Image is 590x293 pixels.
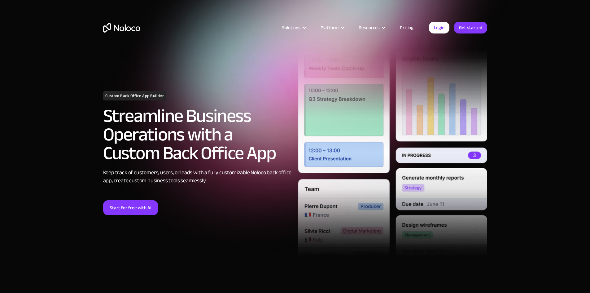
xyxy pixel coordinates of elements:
div: Resources [351,24,392,32]
div: Platform [313,24,351,32]
a: Pricing [392,24,421,32]
div: Solutions [282,24,300,32]
div: Keep track of customers, users, or leads with a fully customizable Noloco back office app, create... [103,169,292,185]
h1: Custom Back Office App Builder [103,91,166,100]
div: Platform [321,24,339,32]
a: Login [429,22,449,33]
a: Start for free with AI [103,200,158,215]
h2: Streamline Business Operations with a Custom Back Office App [103,107,292,162]
div: Solutions [274,24,313,32]
a: Get started [454,22,487,33]
div: Resources [359,24,380,32]
a: home [103,23,140,33]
